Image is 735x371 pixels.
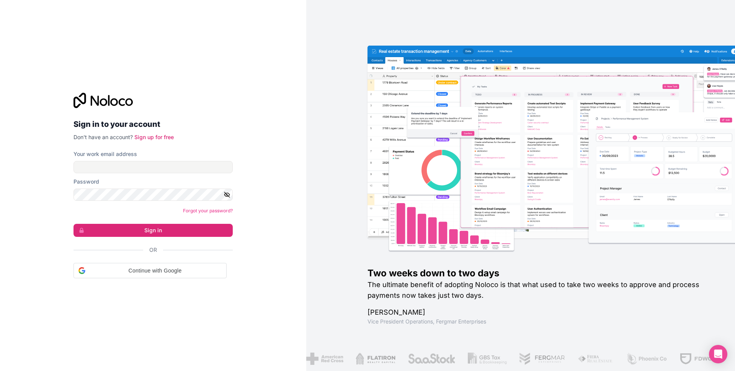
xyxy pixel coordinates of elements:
[149,246,157,254] span: Or
[73,224,233,237] button: Sign in
[73,134,133,140] span: Don't have an account?
[73,117,233,131] h2: Sign in to your account
[356,353,395,365] img: /assets/flatiron-C8eUkumj.png
[626,353,667,365] img: /assets/phoenix-BREaitsQ.png
[306,353,343,365] img: /assets/american-red-cross-BAupjrZR.png
[73,178,99,185] label: Password
[73,263,227,278] div: Continue with Google
[679,353,724,365] img: /assets/fdworks-Bi04fVtw.png
[367,279,710,301] h2: The ultimate benefit of adopting Noloco is that what used to take two weeks to approve and proces...
[367,307,710,318] h1: [PERSON_NAME]
[709,345,727,363] div: Open Intercom Messenger
[578,353,614,365] img: /assets/fiera-fwj2N5v4.png
[134,134,174,140] a: Sign up for free
[468,353,507,365] img: /assets/gbstax-C-GtDUiK.png
[367,318,710,325] h1: Vice President Operations , Fergmar Enterprises
[367,267,710,279] h1: Two weeks down to two days
[407,353,456,365] img: /assets/saastock-C6Zbiodz.png
[73,189,233,201] input: Password
[88,267,222,275] span: Continue with Google
[73,161,233,173] input: Email address
[73,150,137,158] label: Your work email address
[183,208,233,213] a: Forgot your password?
[519,353,565,365] img: /assets/fergmar-CudnrXN5.png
